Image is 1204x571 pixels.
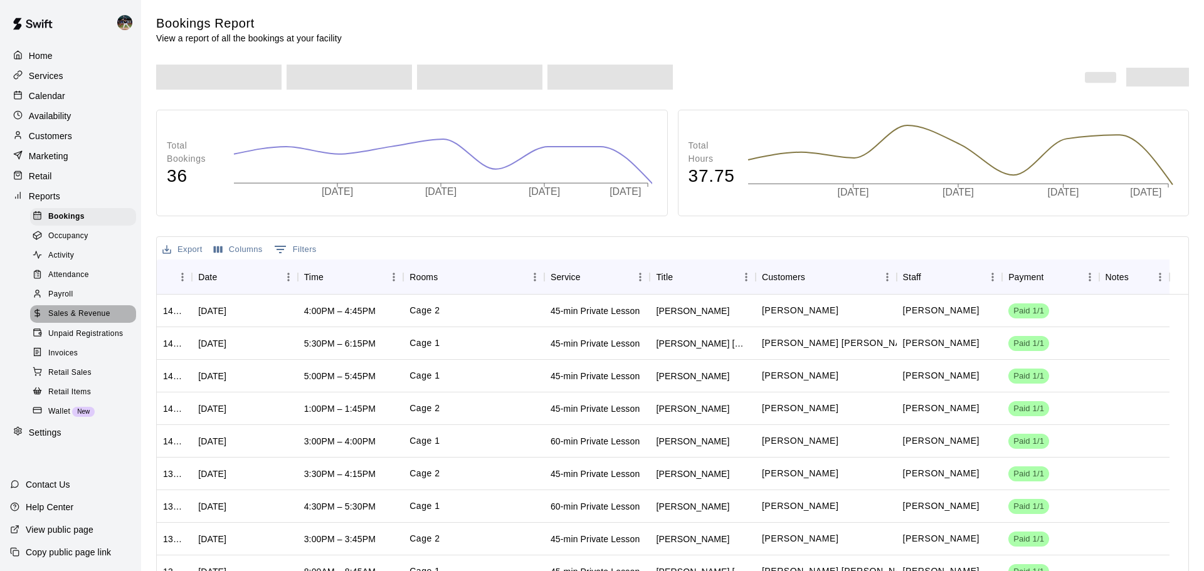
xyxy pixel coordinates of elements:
[156,32,342,45] p: View a report of all the bookings at your facility
[1008,305,1049,317] span: Paid 1/1
[689,165,735,187] h4: 37.75
[762,467,838,480] p: Kash Walker
[656,500,729,513] div: Camden Butler
[838,187,869,198] tspan: [DATE]
[10,423,131,442] a: Settings
[10,187,131,206] div: Reports
[10,147,131,165] div: Marketing
[117,15,132,30] img: Nolan Gilbert
[304,337,376,350] div: 5:30PM – 6:15PM
[409,434,440,448] p: Cage 1
[271,239,320,259] button: Show filters
[29,130,72,142] p: Customers
[304,370,376,382] div: 5:00PM – 5:45PM
[48,347,78,360] span: Invoices
[30,266,136,284] div: Attendance
[409,259,438,295] div: Rooms
[10,167,131,186] div: Retail
[48,249,74,262] span: Activity
[403,259,544,295] div: Rooms
[409,532,440,545] p: Cage 2
[30,384,136,401] div: Retail Items
[611,187,642,197] tspan: [DATE]
[163,370,186,382] div: 1402158
[72,408,95,415] span: New
[921,268,939,286] button: Sort
[48,211,85,223] span: Bookings
[163,305,186,317] div: 1413338
[409,402,440,415] p: Cage 2
[30,343,141,363] a: Invoices
[1008,501,1049,513] span: Paid 1/1
[409,467,440,480] p: Cage 2
[48,269,89,281] span: Attendance
[551,259,581,295] div: Service
[762,304,838,317] p: Anya Smelko
[903,532,980,545] p: Casey Peck
[762,337,918,350] p: Cooper Brilz
[48,386,91,399] span: Retail Items
[551,500,640,513] div: 60-min Private Lesson
[304,259,324,295] div: Time
[163,337,186,350] div: 1410594
[30,305,136,323] div: Sales & Revenue
[163,402,186,415] div: 1401992
[551,370,640,382] div: 45-min Private Lesson
[1008,533,1049,545] span: Paid 1/1
[217,268,235,286] button: Sort
[324,268,341,286] button: Sort
[551,402,640,415] div: 45-min Private Lesson
[29,90,65,102] p: Calendar
[903,369,980,382] p: Casey Peck
[762,369,838,382] p: Madilyn Emmert
[983,268,1002,286] button: Menu
[903,434,980,448] p: Casey Peck
[159,240,206,259] button: Export
[1008,338,1049,350] span: Paid 1/1
[656,402,729,415] div: Dannika Vulk
[689,139,735,165] p: Total Hours
[173,268,192,286] button: Menu
[48,308,110,320] span: Sales & Revenue
[30,363,141,382] a: Retail Sales
[198,402,226,415] div: Tue, Sep 09, 2025
[298,259,404,295] div: Time
[903,337,980,350] p: Nolan Gilbert
[737,268,756,286] button: Menu
[762,434,838,448] p: Avery Deitchler
[903,467,980,480] p: Nolan Gilbert
[10,127,131,145] div: Customers
[1151,268,1170,286] button: Menu
[48,406,70,418] span: Wallet
[30,207,141,226] a: Bookings
[1080,268,1099,286] button: Menu
[29,190,60,202] p: Reports
[903,500,980,513] p: Nolan Gilbert
[656,259,673,295] div: Title
[30,345,136,362] div: Invoices
[551,468,640,480] div: 45-min Private Lesson
[551,435,640,448] div: 60-min Private Lesson
[529,187,561,197] tspan: [DATE]
[304,533,376,545] div: 3:00PM – 3:45PM
[48,367,92,379] span: Retail Sales
[26,546,111,558] p: Copy public page link
[1043,268,1061,286] button: Sort
[167,165,221,187] h4: 36
[30,382,141,402] a: Retail Items
[26,523,93,536] p: View public page
[631,268,650,286] button: Menu
[198,370,226,382] div: Mon, Sep 08, 2025
[163,533,186,545] div: 1391480
[1049,187,1080,198] tspan: [DATE]
[30,285,141,305] a: Payroll
[656,533,729,545] div: Cameron Burgoyne
[762,500,838,513] p: Camden Butler
[650,259,756,295] div: Title
[29,426,61,439] p: Settings
[29,50,53,62] p: Home
[30,305,141,324] a: Sales & Revenue
[544,259,650,295] div: Service
[304,305,376,317] div: 4:00PM – 4:45PM
[1008,370,1049,382] span: Paid 1/1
